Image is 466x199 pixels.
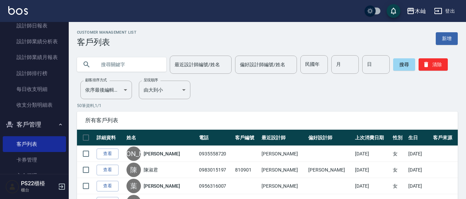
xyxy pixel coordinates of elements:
[3,136,66,152] a: 客戶列表
[353,178,391,194] td: [DATE]
[393,58,415,71] button: 搜尋
[407,130,431,146] th: 生日
[307,162,353,178] td: [PERSON_NAME]
[126,179,141,193] div: 葉
[260,146,307,162] td: [PERSON_NAME]
[233,130,260,146] th: 客戶編號
[96,55,161,74] input: 搜尋關鍵字
[126,163,141,177] div: 陳
[5,180,19,194] img: Person
[144,150,180,157] a: [PERSON_NAME]
[97,181,119,191] a: 查看
[21,180,56,187] h5: PS22櫃檯
[3,81,66,97] a: 每日收支明細
[3,18,66,34] a: 設計師日報表
[77,37,136,47] h3: 客戶列表
[144,78,158,83] label: 呈現順序
[21,187,56,193] p: 櫃台
[436,32,458,45] a: 新增
[260,130,307,146] th: 最近設計師
[387,4,400,18] button: save
[353,162,391,178] td: [DATE]
[404,4,429,18] button: 木屾
[3,152,66,168] a: 卡券管理
[307,130,353,146] th: 偏好設計師
[125,130,197,146] th: 姓名
[233,162,260,178] td: 810901
[85,117,450,124] span: 所有客戶列表
[407,162,431,178] td: [DATE]
[391,130,406,146] th: 性別
[415,7,426,15] div: 木屾
[353,130,391,146] th: 上次消費日期
[3,97,66,113] a: 收支分類明細表
[77,30,136,35] h2: Customer Management List
[126,147,141,161] div: [PERSON_NAME]
[407,146,431,162] td: [DATE]
[391,146,406,162] td: 女
[3,49,66,65] a: 設計師業績月報表
[407,178,431,194] td: [DATE]
[95,130,125,146] th: 詳細資料
[3,34,66,49] a: 設計師業績分析表
[197,162,233,178] td: 0983015197
[197,146,233,162] td: 0935558720
[139,81,190,99] div: 由大到小
[3,66,66,81] a: 設計師排行榜
[260,162,307,178] td: [PERSON_NAME]
[391,162,406,178] td: 女
[77,103,458,109] p: 50 筆資料, 1 / 1
[97,165,119,175] a: 查看
[197,130,233,146] th: 電話
[391,178,406,194] td: 女
[3,116,66,133] button: 客戶管理
[144,166,158,173] a: 陳淑君
[419,58,448,71] button: 清除
[3,168,66,184] a: 入金管理
[197,178,233,194] td: 0956316007
[97,149,119,159] a: 查看
[144,183,180,189] a: [PERSON_NAME]
[80,81,132,99] div: 依序最後編輯時間
[260,178,307,194] td: [PERSON_NAME]
[8,6,28,15] img: Logo
[353,146,391,162] td: [DATE]
[85,78,107,83] label: 顧客排序方式
[431,5,458,17] button: 登出
[431,130,458,146] th: 客戶來源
